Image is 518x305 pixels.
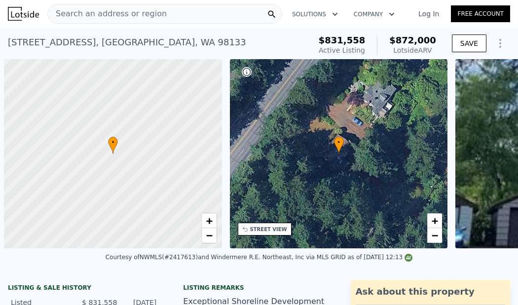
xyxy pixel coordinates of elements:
button: Solutions [284,5,346,23]
a: Free Account [451,5,510,22]
a: Log In [407,9,451,19]
button: Show Options [490,34,510,53]
div: Lotside ARV [389,45,436,55]
img: NWMLS Logo [405,254,412,262]
div: STREET VIEW [250,226,287,233]
div: • [108,136,118,154]
div: [STREET_ADDRESS] , [GEOGRAPHIC_DATA] , WA 98133 [8,35,246,49]
div: • [334,136,344,154]
span: $872,000 [389,35,436,45]
div: LISTING & SALE HISTORY [8,284,159,294]
span: $831,558 [319,35,366,45]
span: + [206,214,212,227]
span: − [432,229,438,241]
a: Zoom in [202,213,217,228]
span: Active Listing [319,46,365,54]
a: Zoom in [427,213,442,228]
span: + [432,214,438,227]
div: Ask about this property [356,285,505,299]
img: Lotside [8,7,39,21]
button: SAVE [452,34,486,52]
span: Search an address or region [48,8,167,20]
div: Listing remarks [183,284,334,292]
span: • [334,138,344,147]
button: Company [346,5,403,23]
a: Zoom out [427,228,442,243]
span: − [206,229,212,241]
a: Zoom out [202,228,217,243]
div: Courtesy of NWMLS (#2417613) and Windermere R.E. Northeast, Inc via MLS GRID as of [DATE] 12:13 [106,254,413,261]
span: • [108,138,118,147]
